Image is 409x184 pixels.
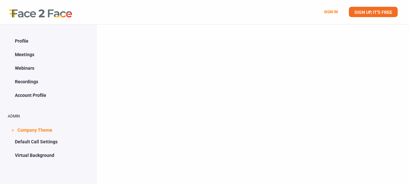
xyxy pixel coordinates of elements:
[8,62,89,74] a: Webinars
[8,136,89,148] a: Default Call Settings
[8,89,89,101] a: Account Profile
[8,35,89,47] a: Profile
[17,123,52,136] span: Company Theme
[9,129,16,131] span: >
[8,114,89,118] h2: ADMIN
[8,149,89,161] a: Virtual Background
[349,7,398,17] a: SIGN UP, IT'S FREE
[8,48,89,61] a: Meetings
[8,76,89,88] a: Recordings
[324,10,338,14] a: SIGN IN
